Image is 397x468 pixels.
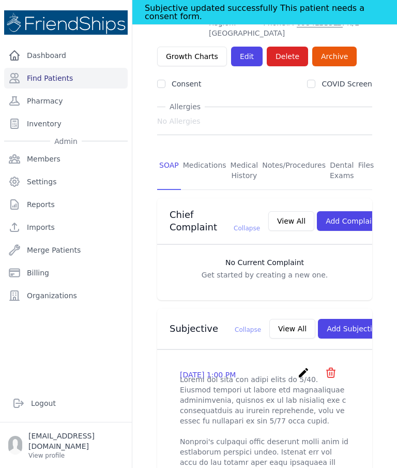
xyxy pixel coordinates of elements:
span: Collapse [235,326,261,333]
span: Collapse [234,225,260,232]
a: Pharmacy [4,91,128,111]
a: Medications [181,152,228,190]
a: Medical History [228,152,261,190]
a: Find Patients [4,68,128,89]
a: Billing [4,262,128,283]
a: Files [356,152,376,190]
label: Consent [172,80,201,88]
a: Growth Charts [157,47,227,66]
span: Phone#: [263,18,311,38]
p: [DATE] 1:00 PM [180,370,236,380]
i: create [297,367,310,379]
p: Get started by creating a new one. [167,270,362,280]
span: Admin [50,136,82,147]
a: Notes/Procedures [260,152,328,190]
a: Members [4,149,128,169]
p: [EMAIL_ADDRESS][DOMAIN_NAME] [28,431,124,451]
a: create [297,371,312,381]
nav: Tabs [157,152,372,190]
a: SOAP [157,152,181,190]
h3: Subjective [170,323,261,335]
a: Settings [4,171,128,192]
button: Add Subjective [318,319,390,339]
a: Merge Patients [4,240,128,260]
span: No Allergies [157,116,201,126]
img: Medical Missions EMR [4,10,128,35]
a: Dashboard [4,45,128,66]
h3: No Current Complaint [167,257,362,268]
a: [EMAIL_ADDRESS][DOMAIN_NAME] View profile [8,431,124,460]
a: Edit [231,47,263,66]
button: Add Complaint [317,211,388,231]
a: Logout [8,393,124,414]
h3: Chief Complaint [170,209,260,233]
button: View All [268,211,314,231]
span: Gov ID: N/E [318,18,372,38]
span: Region: [GEOGRAPHIC_DATA] [209,18,257,38]
a: Imports [4,217,128,238]
a: Archive [312,47,357,66]
a: Inventory [4,113,128,134]
button: Delete [267,47,308,66]
label: COVID Screen [322,80,372,88]
a: Organizations [4,285,128,306]
span: Allergies [165,101,205,112]
a: Reports [4,194,128,215]
a: Dental Exams [328,152,356,190]
button: View All [269,319,315,339]
p: View profile [28,451,124,460]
